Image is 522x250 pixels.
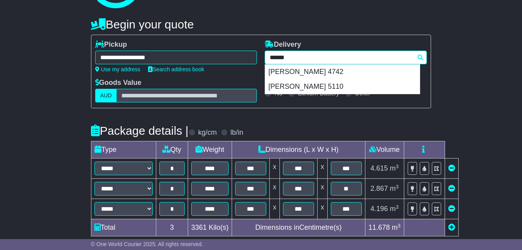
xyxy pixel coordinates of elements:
[95,66,140,72] a: Use my address
[191,224,207,231] span: 3361
[390,205,399,213] span: m
[317,199,327,219] td: x
[95,89,117,102] label: AUD
[396,164,399,169] sup: 3
[370,205,388,213] span: 4.196
[317,179,327,199] td: x
[448,205,455,213] a: Remove this item
[269,158,279,179] td: x
[265,79,420,94] div: [PERSON_NAME] 5110
[448,164,455,172] a: Remove this item
[91,241,203,247] span: © One World Courier 2025. All rights reserved.
[317,158,327,179] td: x
[269,179,279,199] td: x
[188,141,232,158] td: Weight
[198,129,217,137] label: kg/cm
[396,184,399,190] sup: 3
[370,185,388,192] span: 2.867
[232,219,365,236] td: Dimensions in Centimetre(s)
[368,224,390,231] span: 11.678
[448,185,455,192] a: Remove this item
[396,204,399,210] sup: 3
[265,65,420,79] div: [PERSON_NAME] 4742
[91,124,189,137] h4: Package details |
[390,185,399,192] span: m
[365,141,404,158] td: Volume
[398,223,401,229] sup: 3
[95,40,127,49] label: Pickup
[95,79,141,87] label: Goods Value
[91,18,431,31] h4: Begin your quote
[232,141,365,158] td: Dimensions (L x W x H)
[91,219,156,236] td: Total
[91,141,156,158] td: Type
[390,164,399,172] span: m
[269,199,279,219] td: x
[370,164,388,172] span: 4.615
[448,224,455,231] a: Add new item
[230,129,243,137] label: lb/in
[156,219,188,236] td: 3
[148,66,204,72] a: Search address book
[156,141,188,158] td: Qty
[188,219,232,236] td: Kilo(s)
[265,40,301,49] label: Delivery
[392,224,401,231] span: m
